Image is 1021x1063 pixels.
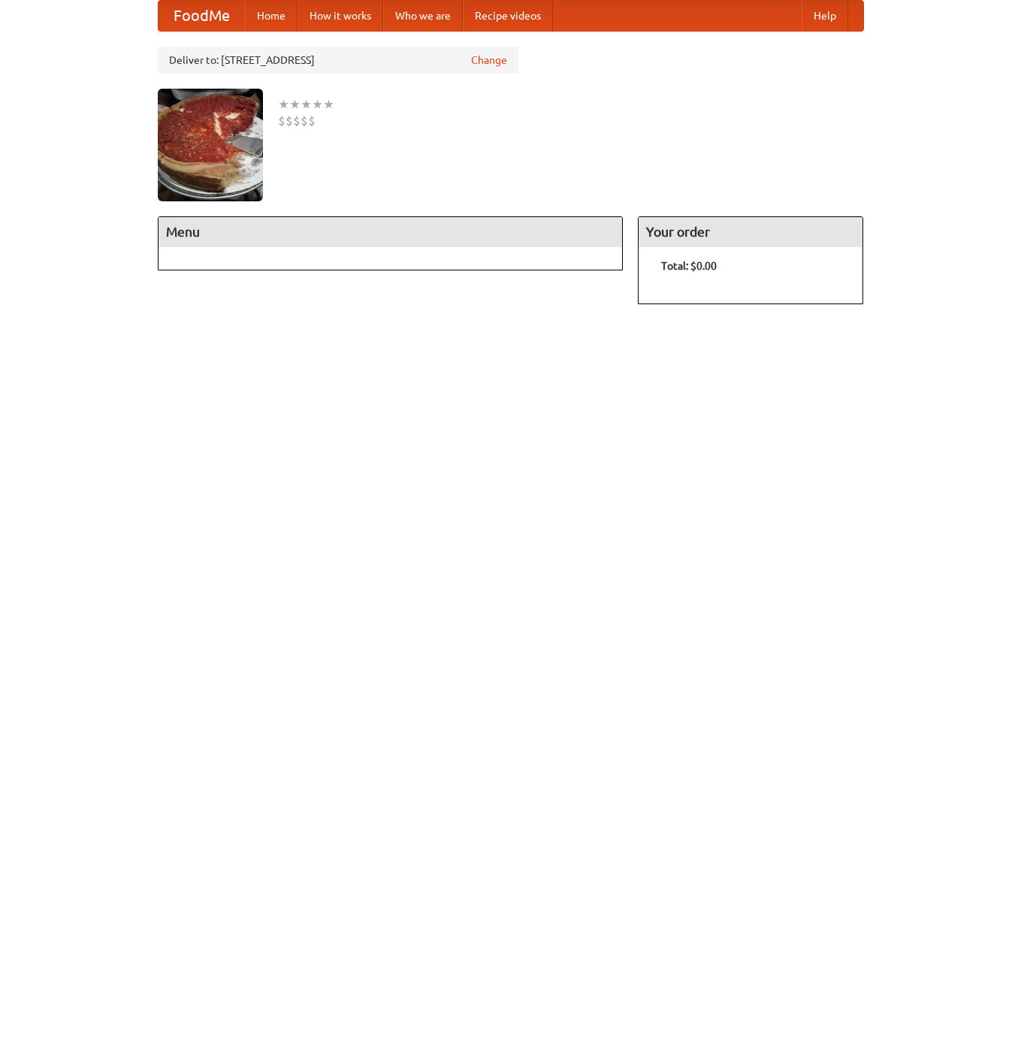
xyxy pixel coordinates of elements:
a: How it works [298,1,383,31]
a: FoodMe [159,1,245,31]
li: $ [308,113,316,129]
a: Who we are [383,1,463,31]
li: $ [285,113,293,129]
a: Recipe videos [463,1,553,31]
li: ★ [312,96,323,113]
li: $ [278,113,285,129]
a: Home [245,1,298,31]
li: $ [301,113,308,129]
h4: Menu [159,217,623,247]
li: ★ [289,96,301,113]
h4: Your order [639,217,862,247]
b: Total: $0.00 [661,260,717,272]
li: ★ [278,96,289,113]
li: $ [293,113,301,129]
a: Change [471,53,507,68]
div: Deliver to: [STREET_ADDRESS] [158,47,518,74]
li: ★ [323,96,334,113]
li: ★ [301,96,312,113]
img: angular.jpg [158,89,263,201]
a: Help [802,1,848,31]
